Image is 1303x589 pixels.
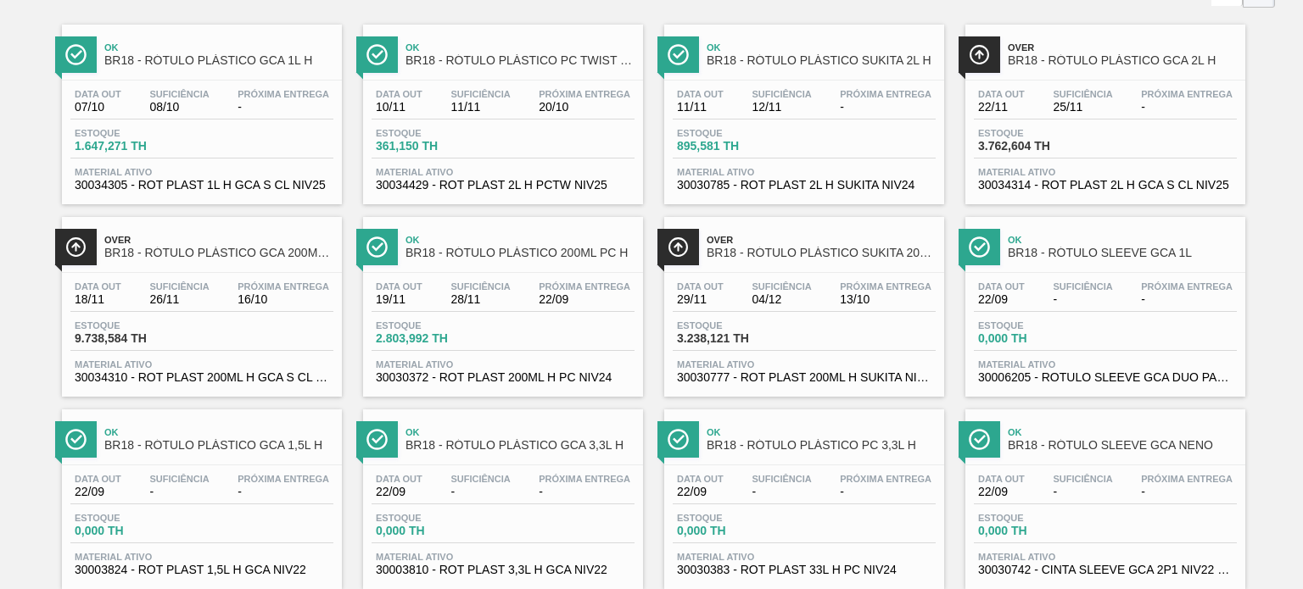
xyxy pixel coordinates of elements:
[668,429,689,450] img: Ícone
[75,359,329,370] span: Material ativo
[149,281,209,292] span: Suficiência
[450,293,510,306] span: 28/11
[1053,89,1112,99] span: Suficiência
[1008,42,1237,53] span: Over
[677,101,724,114] span: 11/11
[149,474,209,484] span: Suficiência
[677,486,724,498] span: 22/09
[104,439,333,452] span: BR18 - RÓTULO PLÁSTICO GCA 1,5L H
[978,101,1025,114] span: 22/11
[677,320,796,331] span: Estoque
[366,44,388,65] img: Ícone
[752,101,811,114] span: 12/11
[668,44,689,65] img: Ícone
[677,371,931,384] span: 30030777 - ROT PLAST 200ML H SUKITA NIV24
[376,167,630,177] span: Material ativo
[969,429,990,450] img: Ícone
[75,332,193,345] span: 9.738,584 TH
[450,474,510,484] span: Suficiência
[376,486,422,498] span: 22/09
[350,397,651,589] a: ÍconeOkBR18 - RÓTULO PLÁSTICO GCA 3,3L HData out22/09Suficiência-Próxima Entrega-Estoque0,000 THM...
[677,332,796,345] span: 3.238,121 TH
[651,12,953,204] a: ÍconeOkBR18 - RÓTULO PLÁSTICO SUKITA 2L HData out11/11Suficiência12/11Próxima Entrega-Estoque895,...
[104,42,333,53] span: Ok
[366,429,388,450] img: Ícone
[1141,89,1233,99] span: Próxima Entrega
[376,332,495,345] span: 2.803,992 TH
[707,427,936,437] span: Ok
[978,179,1233,192] span: 30034314 - ROT PLAST 2L H GCA S CL NIV25
[75,564,329,576] span: 30003824 - ROT PLAST 1,5L H GCA NIV22
[1141,486,1233,498] span: -
[1053,281,1112,292] span: Suficiência
[350,204,651,397] a: ÍconeOkBR18 - RÓTULO PLÁSTICO 200ML PC HData out19/11Suficiência28/11Próxima Entrega22/09Estoque2...
[75,474,121,484] span: Data out
[405,42,635,53] span: Ok
[65,429,87,450] img: Ícone
[75,525,193,537] span: 0,000 TH
[539,281,630,292] span: Próxima Entrega
[376,89,422,99] span: Data out
[376,128,495,138] span: Estoque
[752,486,811,498] span: -
[978,320,1097,331] span: Estoque
[405,235,635,245] span: Ok
[840,89,931,99] span: Próxima Entrega
[539,486,630,498] span: -
[1053,474,1112,484] span: Suficiência
[677,359,931,370] span: Material ativo
[405,247,635,259] span: BR18 - RÓTULO PLÁSTICO 200ML PC H
[651,397,953,589] a: ÍconeOkBR18 - RÓTULO PLÁSTICO PC 3,3L HData out22/09Suficiência-Próxima Entrega-Estoque0,000 THMa...
[677,474,724,484] span: Data out
[75,179,329,192] span: 30034305 - ROT PLAST 1L H GCA S CL NIV25
[350,12,651,204] a: ÍconeOkBR18 - RÓTULO PLÁSTICO PC TWIST 2L HData out10/11Suficiência11/11Próxima Entrega20/10Estoq...
[376,474,422,484] span: Data out
[707,439,936,452] span: BR18 - RÓTULO PLÁSTICO PC 3,3L H
[238,281,329,292] span: Próxima Entrega
[238,293,329,306] span: 16/10
[376,525,495,537] span: 0,000 TH
[149,486,209,498] span: -
[1053,101,1112,114] span: 25/11
[978,89,1025,99] span: Data out
[978,552,1233,562] span: Material ativo
[978,474,1025,484] span: Data out
[376,293,422,306] span: 19/11
[969,236,990,258] img: Ícone
[677,564,931,576] span: 30030383 - ROT PLAST 33L H PC NIV24
[1141,101,1233,114] span: -
[677,293,724,306] span: 29/11
[1008,427,1237,437] span: Ok
[1008,247,1237,259] span: BR18 - RÓTULO SLEEVE GCA 1L
[539,89,630,99] span: Próxima Entrega
[376,513,495,523] span: Estoque
[238,474,329,484] span: Próxima Entrega
[405,54,635,67] span: BR18 - RÓTULO PLÁSTICO PC TWIST 2L H
[677,513,796,523] span: Estoque
[75,513,193,523] span: Estoque
[49,204,350,397] a: ÍconeOverBR18 - RÓTULO PLÁSTICO GCA 200ML HData out18/11Suficiência26/11Próxima Entrega16/10Estoq...
[450,101,510,114] span: 11/11
[840,486,931,498] span: -
[376,101,422,114] span: 10/11
[376,359,630,370] span: Material ativo
[75,89,121,99] span: Data out
[978,332,1097,345] span: 0,000 TH
[104,247,333,259] span: BR18 - RÓTULO PLÁSTICO GCA 200ML H
[953,12,1254,204] a: ÍconeOverBR18 - RÓTULO PLÁSTICO GCA 2L HData out22/11Suficiência25/11Próxima Entrega-Estoque3.762...
[978,128,1097,138] span: Estoque
[752,281,811,292] span: Suficiência
[978,293,1025,306] span: 22/09
[978,359,1233,370] span: Material ativo
[75,293,121,306] span: 18/11
[978,564,1233,576] span: 30030742 - CINTA SLEEVE GCA 2P1 NIV22 NENO
[405,427,635,437] span: Ok
[405,439,635,452] span: BR18 - RÓTULO PLÁSTICO GCA 3,3L H
[978,513,1097,523] span: Estoque
[539,474,630,484] span: Próxima Entrega
[1053,293,1112,306] span: -
[238,486,329,498] span: -
[65,236,87,258] img: Ícone
[65,44,87,65] img: Ícone
[978,167,1233,177] span: Material ativo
